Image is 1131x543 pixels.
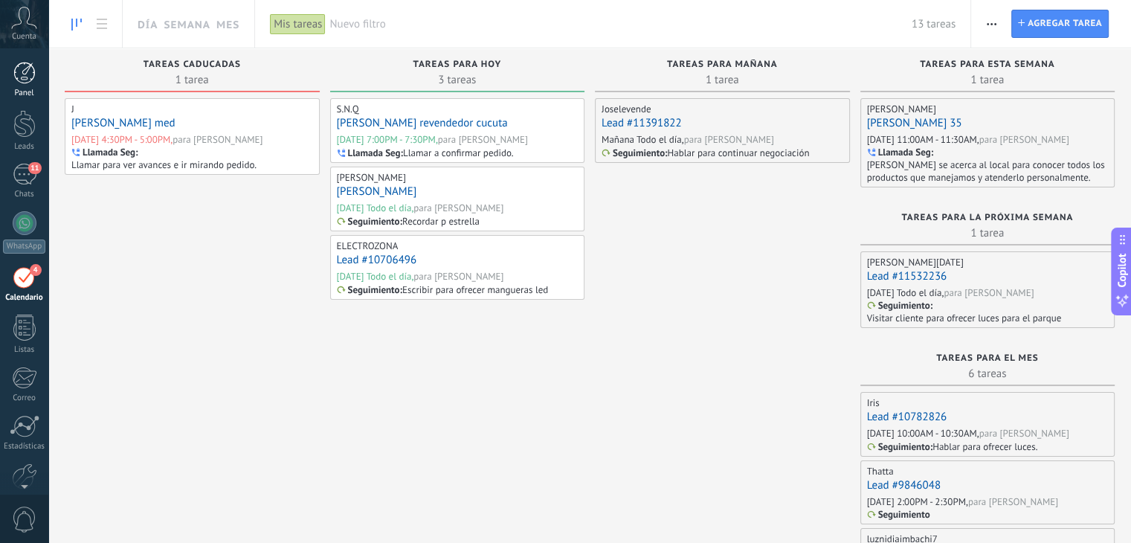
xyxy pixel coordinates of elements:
div: Mañana Todo el día, [602,133,684,146]
div: para [PERSON_NAME] [979,133,1069,146]
span: Tareas para mañana [667,60,778,70]
div: Tareas caducadas [72,60,312,72]
p: Llamar para ver avances e ir mirando pedido. [71,158,257,171]
div: : [602,147,668,159]
a: Lead #11391822 [602,116,682,130]
div: : [71,147,138,158]
div: para [PERSON_NAME] [968,495,1058,508]
div: : [337,147,404,159]
p: Seguimiento [613,147,665,159]
span: 6 tareas [868,366,1108,381]
span: 13 tareas [912,17,956,31]
a: To-do list [89,10,115,39]
div: : [337,284,403,296]
p: Seguimiento [348,216,400,228]
div: Tareas para el mes [868,353,1108,366]
button: Agregar tarea [1011,10,1109,38]
div: [DATE] Todo el día, [337,270,414,283]
span: 1 tarea [868,72,1108,87]
div: Tareas para hoy [338,60,578,72]
p: Visitar cliente para ofrecer luces para el parque [867,312,1062,324]
div: J [71,103,74,115]
div: : [867,300,933,312]
a: [PERSON_NAME] revendedor cucuta [337,116,508,130]
div: para [PERSON_NAME] [438,133,528,146]
div: : [867,441,933,453]
span: 11 [28,162,41,174]
div: Tareas para la próxima semana [868,213,1108,225]
span: 1 tarea [868,225,1108,240]
div: Listas [3,345,46,355]
div: Estadísticas [3,442,46,452]
div: [DATE] 2:00PM - 2:30PM, [867,495,968,508]
a: [PERSON_NAME] [337,184,417,199]
p: Seguimiento [348,284,400,296]
p: Hablar para ofrecer luces. [932,440,1037,453]
span: Nuevo filtro [329,17,911,31]
div: [DATE] Todo el día, [867,286,944,299]
span: Tareas para esta semana [920,60,1054,70]
a: Lead #10706496 [337,253,417,267]
div: Leads [3,142,46,152]
p: Llamar a confirmar pedido. [403,147,513,159]
div: para [PERSON_NAME] [413,270,503,283]
p: Llamada Seg [83,147,135,158]
div: ELECTROZONA [337,240,399,252]
div: S.N.Q [337,103,359,115]
div: [DATE] 11:00AM - 11:30AM, [867,133,979,146]
div: Chats [3,190,46,199]
p: Llamada Seg [348,147,401,159]
div: [DATE] Todo el día, [337,202,414,214]
p: Seguimiento [878,509,930,521]
a: Lead #11532236 [867,269,947,283]
span: Cuenta [12,32,36,42]
a: Lead #9846048 [867,478,941,492]
p: Escribir para ofrecer mangueras led [402,283,548,296]
span: Copilot [1115,254,1130,288]
div: para [PERSON_NAME] [684,133,774,146]
div: para [PERSON_NAME] [944,286,1034,299]
div: para [PERSON_NAME] [979,427,1069,440]
div: Thatta [867,465,894,478]
div: Correo [3,393,46,403]
a: [PERSON_NAME] med [71,116,175,130]
div: [PERSON_NAME][DATE] [867,256,964,269]
div: : [337,216,403,228]
div: [DATE] 7:00PM - 7:30PM, [337,133,438,146]
a: [PERSON_NAME] 35 [867,116,962,130]
button: Más [981,10,1002,38]
div: [PERSON_NAME] [337,171,406,184]
div: [PERSON_NAME] [867,103,936,115]
span: Agregar tarea [1028,10,1102,37]
span: Tareas para la próxima semana [901,213,1073,223]
p: Hablar para continuar negociación [668,147,810,159]
div: [DATE] 10:00AM - 10:30AM, [867,427,979,440]
div: [DATE] 4:30PM - 5:00PM, [71,133,173,146]
div: : [867,147,934,158]
div: Calendario [3,293,46,303]
div: Mis tareas [270,13,326,35]
div: Tareas para esta semana [868,60,1108,72]
span: Tareas caducadas [144,60,241,70]
p: Seguimiento [878,441,930,453]
div: Panel [3,89,46,98]
span: 1 tarea [72,72,312,87]
div: para [PERSON_NAME] [173,133,262,146]
span: 4 [30,264,42,276]
div: Joselevende [602,103,651,115]
a: Lead #10782826 [867,410,947,424]
div: Tareas para mañana [602,60,842,72]
p: Recordar p estrella [402,215,480,228]
p: Seguimiento [878,300,930,312]
p: Llamada Seg [878,147,931,158]
div: Iris [867,396,880,409]
span: 3 tareas [338,72,578,87]
span: Tareas para el mes [936,353,1039,364]
span: Tareas para hoy [413,60,501,70]
div: para [PERSON_NAME] [413,202,503,214]
span: 1 tarea [602,72,842,87]
a: To-do line [64,10,89,39]
div: WhatsApp [3,240,45,254]
p: [PERSON_NAME] se acerca al local para conocer todos los productos que manejamos y atenderlo perso... [867,158,1106,184]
